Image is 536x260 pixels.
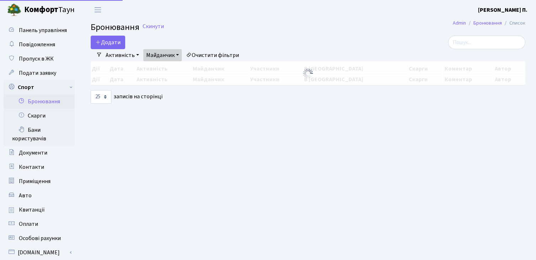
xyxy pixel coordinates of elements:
a: Спорт [4,80,75,94]
span: Подати заявку [19,69,56,77]
span: Контакти [19,163,44,171]
span: Панель управління [19,26,67,34]
span: Особові рахунки [19,234,61,242]
b: Комфорт [24,4,58,15]
a: [DOMAIN_NAME] [4,245,75,260]
a: Особові рахунки [4,231,75,245]
span: Квитанції [19,206,45,214]
li: Список [502,19,525,27]
a: Приміщення [4,174,75,188]
a: Повідомлення [4,37,75,52]
span: Авто [19,192,32,199]
a: Активність [103,49,142,61]
span: Повідомлення [19,41,55,48]
a: Квитанції [4,203,75,217]
a: Скинути [143,23,164,30]
span: Приміщення [19,177,51,185]
span: Пропуск в ЖК [19,55,54,63]
button: Переключити навігацію [89,4,107,16]
a: Документи [4,146,75,160]
label: записів на сторінці [91,90,163,104]
nav: breadcrumb [442,16,536,31]
span: Бронювання [91,21,139,33]
a: Панель управління [4,23,75,37]
input: Пошук... [448,36,525,49]
a: Контакти [4,160,75,174]
a: Скарги [4,109,75,123]
a: Бронювання [4,94,75,109]
img: Обробка... [302,68,314,79]
a: Подати заявку [4,66,75,80]
a: Очистити фільтри [183,49,242,61]
a: Оплати [4,217,75,231]
img: logo.png [7,3,21,17]
button: Додати [91,36,125,49]
a: [PERSON_NAME] П. [478,6,527,14]
a: Авто [4,188,75,203]
a: Бронювання [473,19,502,27]
a: Admin [453,19,466,27]
span: Таун [24,4,75,16]
span: Оплати [19,220,38,228]
span: Документи [19,149,47,157]
a: Пропуск в ЖК [4,52,75,66]
a: Майданчик [143,49,182,61]
a: Бани користувачів [4,123,75,146]
select: записів на сторінці [91,90,111,104]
